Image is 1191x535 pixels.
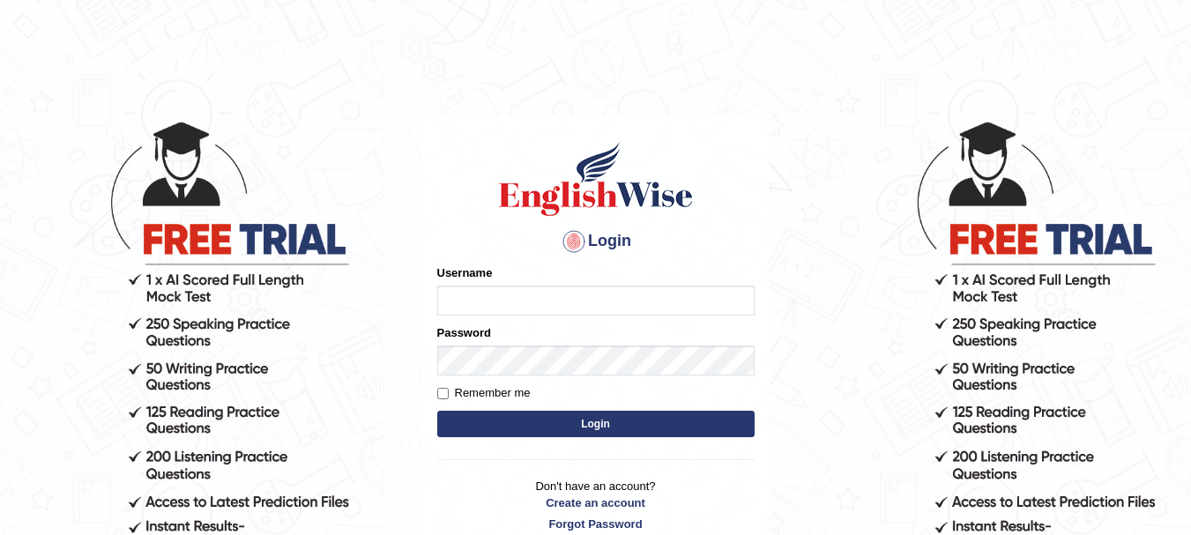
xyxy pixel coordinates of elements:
button: Login [437,411,755,437]
label: Remember me [437,384,531,402]
h4: Login [437,227,755,256]
label: Password [437,324,491,341]
label: Username [437,264,493,281]
a: Forgot Password [437,516,755,532]
p: Don't have an account? [437,478,755,532]
img: Logo of English Wise sign in for intelligent practice with AI [495,139,696,219]
input: Remember me [437,388,449,399]
a: Create an account [437,494,755,511]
